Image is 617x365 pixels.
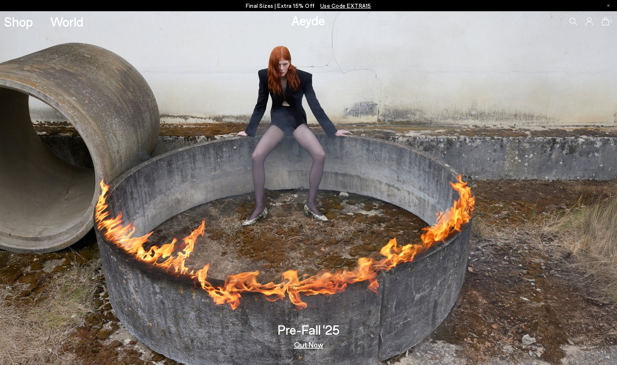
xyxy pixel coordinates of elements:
a: 0 [602,17,609,25]
h3: Pre-Fall '25 [278,323,340,336]
a: Shop [4,15,33,28]
span: Navigate to /collections/ss25-final-sizes [320,2,371,9]
p: Final Sizes | Extra 15% Off [246,1,371,10]
a: Aeyde [291,12,325,28]
a: World [50,15,83,28]
span: 0 [609,19,613,24]
a: Out Now [294,341,323,348]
